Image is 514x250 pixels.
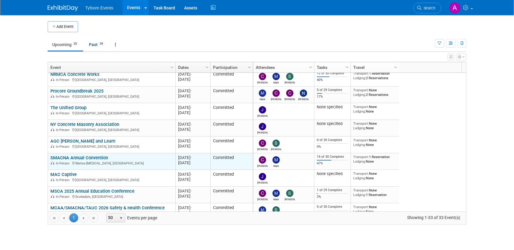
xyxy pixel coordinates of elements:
[353,138,369,142] span: Transport:
[51,161,54,164] img: In-Person Event
[51,145,54,148] img: In-Person Event
[353,121,369,126] span: Transport:
[51,95,54,98] img: In-Person Event
[178,105,208,110] div: [DATE]
[178,110,208,115] div: [DATE]
[50,155,108,160] a: SMACNA Annual Convention
[271,164,282,167] div: Mark Nelson
[81,216,86,221] span: Go to the next page
[317,121,348,126] div: None specified
[353,188,369,192] span: Transport:
[56,145,71,149] span: In-Person
[178,93,208,99] div: [DATE]
[51,78,54,81] img: In-Person Event
[50,188,134,194] a: MSCA 2025 Annual Education Conference
[210,86,253,103] td: Committed
[298,97,309,101] div: Nathan Nelson
[271,97,282,101] div: Corbin Nelson
[56,111,71,115] span: In-Person
[353,159,366,164] span: Lodging:
[353,205,397,214] div: None None
[51,178,54,181] img: In-Person Event
[91,216,96,221] span: Go to the last page
[50,172,77,177] a: MAC Captive
[191,172,192,177] span: -
[353,93,366,97] span: Lodging:
[52,216,56,221] span: Go to the first page
[353,143,366,147] span: Lodging:
[178,160,208,165] div: [DATE]
[85,5,113,10] span: Tyfoom Events
[353,121,397,130] div: None None
[50,72,100,77] a: NRMCA Concrete Works
[210,120,253,137] td: Committed
[259,173,266,180] img: Jason Cuskelly
[353,209,366,214] span: Lodging:
[259,123,266,130] img: Jason Cuskelly
[308,62,314,71] a: Column Settings
[191,89,192,93] span: -
[191,139,192,143] span: -
[285,80,295,84] div: Steve Davis
[178,188,208,194] div: [DATE]
[56,178,71,182] span: In-Person
[393,65,398,70] span: Column Settings
[353,138,397,147] div: None None
[56,78,71,82] span: In-Person
[317,78,348,82] div: 40%
[257,164,268,167] div: Chris Walker
[353,155,397,164] div: 1 Reservation None
[50,138,115,144] a: AGC [PERSON_NAME] and Learn
[259,190,266,197] img: Chris Walker
[178,138,208,144] div: [DATE]
[191,155,192,160] span: -
[272,206,280,214] img: Steve Davis
[191,105,192,110] span: -
[344,62,351,71] a: Column Settings
[317,88,348,92] div: 5 of 29 Complete
[259,156,266,164] img: Chris Walker
[285,197,295,201] div: Steve Davis
[178,155,208,160] div: [DATE]
[259,90,266,97] img: Mark Nelson
[210,203,253,220] td: Committed
[178,72,208,77] div: [DATE]
[205,65,209,70] span: Column Settings
[50,62,171,73] a: Event
[256,62,310,73] a: Attendees
[271,147,282,151] div: Steve Davis
[257,197,268,201] div: Chris Walker
[50,205,165,211] a: MCAA/SMACNA/TAUC 2026 Safety & Health Conference
[449,2,461,14] img: Angie Nichols
[191,122,192,127] span: -
[56,95,71,99] span: In-Person
[69,213,78,222] span: 1
[50,177,173,182] div: [GEOGRAPHIC_DATA], [GEOGRAPHIC_DATA]
[353,71,397,80] div: 1 Reservation 2 Reservations
[317,195,348,199] div: 3%
[246,62,253,71] a: Column Settings
[257,130,268,134] div: Jason Cuskelly
[259,206,266,214] img: Mark Nelson
[210,170,253,187] td: Committed
[50,127,173,132] div: [GEOGRAPHIC_DATA], [GEOGRAPHIC_DATA]
[99,213,163,222] span: Events per page
[72,42,79,46] span: 33
[178,88,208,93] div: [DATE]
[353,155,369,159] span: Transport:
[353,88,397,97] div: None 2 Reservations
[178,127,208,132] div: [DATE]
[257,147,268,151] div: Corbin Nelson
[178,172,208,177] div: [DATE]
[353,105,397,113] div: None None
[84,39,109,50] a: Past34
[353,105,369,109] span: Transport:
[50,122,119,127] a: NY Concrete Masonry Association
[204,62,211,71] a: Column Settings
[353,205,369,209] span: Transport:
[285,97,295,101] div: Chris Walker
[178,62,206,73] a: Dates
[191,189,192,193] span: -
[402,213,466,222] span: Showing 1-33 of 33 Event(s)
[50,144,173,149] div: [GEOGRAPHIC_DATA], [GEOGRAPHIC_DATA]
